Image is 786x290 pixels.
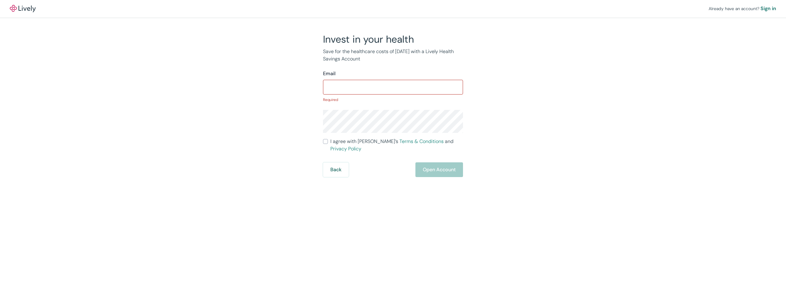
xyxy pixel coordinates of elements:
div: Already have an account? [709,5,776,12]
p: Required [323,97,463,102]
a: Sign in [761,5,776,12]
span: I agree with [PERSON_NAME]’s and [330,138,463,153]
p: Save for the healthcare costs of [DATE] with a Lively Health Savings Account [323,48,463,63]
h2: Invest in your health [323,33,463,45]
label: Email [323,70,336,77]
a: Terms & Conditions [399,138,444,145]
a: LivelyLively [10,5,36,12]
button: Back [323,162,349,177]
img: Lively [10,5,36,12]
a: Privacy Policy [330,145,361,152]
